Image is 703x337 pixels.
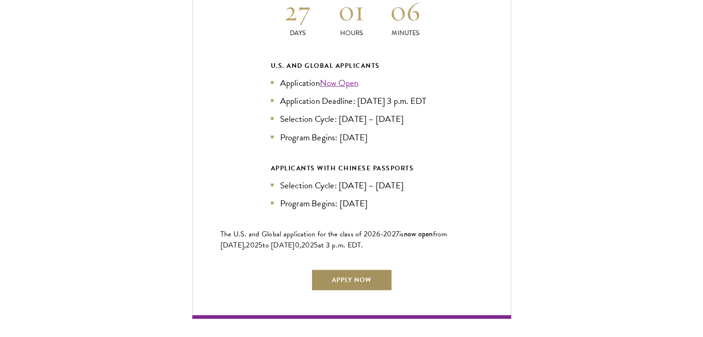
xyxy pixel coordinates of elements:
[301,240,314,251] span: 202
[376,229,380,240] span: 6
[320,76,359,90] a: Now Open
[271,60,433,72] div: U.S. and Global Applicants
[380,229,396,240] span: -202
[271,94,433,108] li: Application Deadline: [DATE] 3 p.m. EDT
[318,240,363,251] span: at 3 p.m. EDT.
[271,76,433,90] li: Application
[263,240,294,251] span: to [DATE]
[300,240,301,251] span: ,
[271,162,433,174] div: APPLICANTS WITH CHINESE PASSPORTS
[271,179,433,192] li: Selection Cycle: [DATE] – [DATE]
[396,229,399,240] span: 7
[271,197,433,210] li: Program Begins: [DATE]
[258,240,263,251] span: 5
[295,240,300,251] span: 0
[220,229,447,251] span: from [DATE],
[311,269,392,291] a: Apply Now
[246,240,258,251] span: 202
[220,229,376,240] span: The U.S. and Global application for the class of 202
[271,112,433,126] li: Selection Cycle: [DATE] – [DATE]
[271,28,325,38] p: Days
[271,131,433,144] li: Program Begins: [DATE]
[404,229,433,239] span: now open
[379,28,433,38] p: Minutes
[314,240,318,251] span: 5
[324,28,379,38] p: Hours
[399,229,404,240] span: is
